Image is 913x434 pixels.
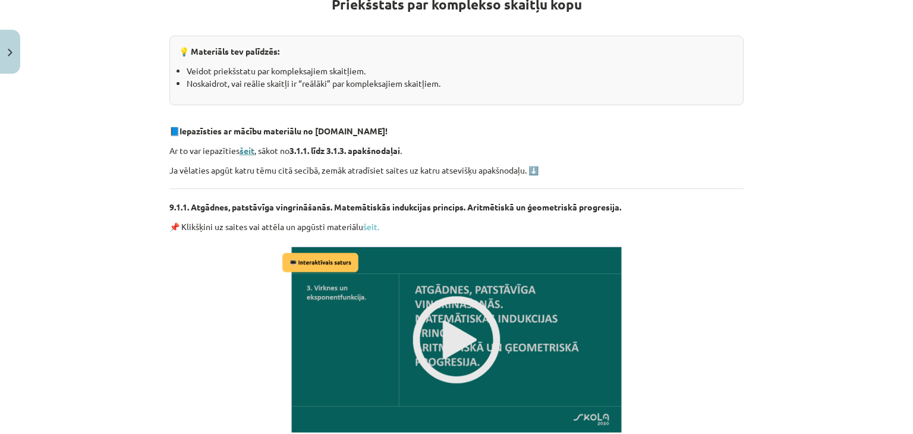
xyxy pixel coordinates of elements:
p: 📌 Klikšķini uz saites vai attēla un apgūsti materiālu [169,221,744,233]
p: Ja vēlaties apgūt katru tēmu citā secībā, zemāk atradīsiet saites uz katru atsevišķu apakšnodaļu. ⬇️ [169,164,744,177]
p: 💡 [179,45,734,58]
strong: 9.1.1. Atgādnes, patstāvīga vingrināšanās. Matemātiskās indukcijas princips. Aritmētiskā un ģeome... [169,202,621,212]
p: 📘 [169,125,744,137]
strong: 3.1.1. līdz 3.1.3. apakšnodaļai [289,145,400,156]
p: Ar to var iepazīties , sākot no . [169,144,744,157]
a: šeit [240,145,254,156]
b: Materiāls tev palīdzēs: [191,46,279,56]
li: Noskaidrot, vai reālie skaitļi ir “reālāki” par kompleksajiem skaitļiem. [187,77,734,90]
strong: Iepazīsties ar mācību materiālu no [DOMAIN_NAME]! [180,125,388,136]
li: Veidot priekšstatu par kompleksajiem skaitļiem. [187,65,734,77]
img: icon-close-lesson-0947bae3869378f0d4975bcd49f059093ad1ed9edebbc8119c70593378902aed.svg [8,49,12,56]
a: šeit. [363,221,379,232]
